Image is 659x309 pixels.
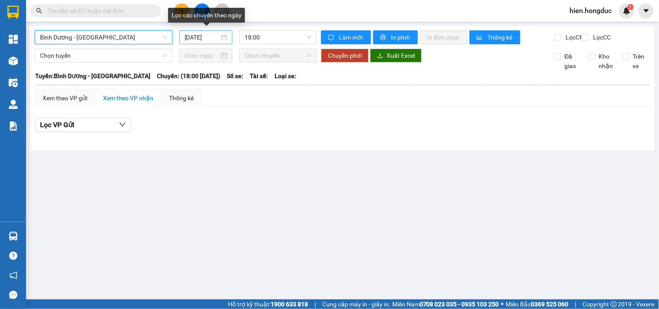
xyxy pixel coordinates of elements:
span: Chọn tuyến [40,49,167,62]
span: | [315,299,316,309]
span: Đã giao [561,52,582,71]
div: Thống kê [169,93,194,103]
strong: 0369 525 060 [531,301,569,308]
span: Kho nhận [596,52,617,71]
span: Hỗ trợ kỹ thuật: [228,299,308,309]
span: ⚪️ [501,302,504,306]
strong: 0708 023 035 - 0935 103 250 [420,301,499,308]
span: 18:00 [245,31,311,44]
strong: 1900 633 818 [271,301,308,308]
sup: 1 [628,4,634,10]
span: search [36,8,42,14]
b: Tuyến: Bình Dương - [GEOGRAPHIC_DATA] [35,72,150,79]
span: notification [9,271,17,279]
img: logo-vxr [7,6,19,19]
span: question-circle [9,252,17,260]
button: syncLàm mới [321,30,371,44]
input: Tìm tên, số ĐT hoặc mã đơn [48,6,150,16]
span: Loại xe: [275,71,296,81]
span: In phơi [391,33,411,42]
button: file-add [195,3,210,19]
span: Thống kê [487,33,513,42]
span: Bình Dương - Đắk Lắk [40,31,167,44]
button: caret-down [639,3,654,19]
span: Chuyến: (18:00 [DATE]) [157,71,220,81]
span: copyright [611,301,617,307]
span: bar-chart [477,34,484,41]
input: 13/09/2025 [185,33,220,42]
button: plus [174,3,189,19]
img: solution-icon [9,122,18,131]
div: Xem theo VP nhận [103,93,153,103]
span: Lọc VP Gửi [40,119,74,130]
button: In đơn chọn [420,30,467,44]
img: icon-new-feature [623,7,631,15]
span: Tài xế: [250,71,268,81]
span: message [9,291,17,299]
span: Số xe: [227,71,243,81]
span: Trên xe [629,52,650,71]
div: Lọc các chuyến theo ngày [168,8,245,23]
span: Làm mới [339,33,364,42]
button: Lọc VP Gửi [35,118,131,132]
button: Chuyển phơi [321,49,369,62]
button: bar-chartThống kê [470,30,520,44]
img: dashboard-icon [9,35,18,44]
button: printerIn phơi [373,30,418,44]
input: Chọn ngày [185,51,220,60]
img: warehouse-icon [9,232,18,241]
div: Xem theo VP gửi [43,93,87,103]
span: 1 [629,4,632,10]
img: warehouse-icon [9,56,18,66]
span: sync [328,34,335,41]
span: Miền Bắc [506,299,569,309]
img: warehouse-icon [9,100,18,109]
button: aim [215,3,230,19]
button: downloadXuất Excel [370,49,422,62]
span: Miền Nam [392,299,499,309]
span: Lọc CC [590,33,613,42]
span: | [575,299,576,309]
span: caret-down [642,7,650,15]
span: printer [380,34,387,41]
span: Lọc CR [563,33,585,42]
span: Cung cấp máy in - giấy in: [322,299,390,309]
span: Chọn chuyến [245,49,311,62]
img: warehouse-icon [9,78,18,87]
span: hien.hongduc [563,5,619,16]
span: down [119,121,126,128]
